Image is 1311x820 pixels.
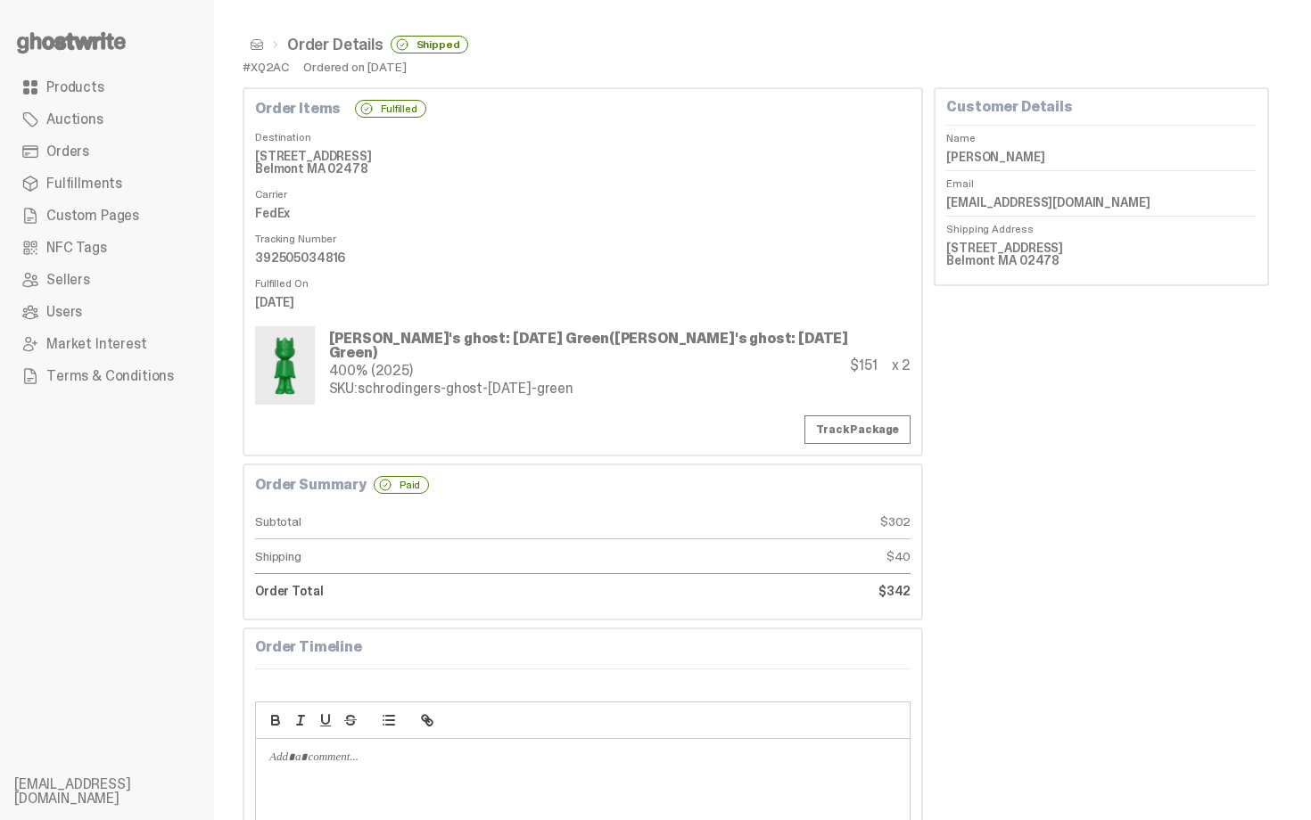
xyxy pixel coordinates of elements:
[338,709,363,731] button: strike
[46,144,89,159] span: Orders
[255,102,341,116] b: Order Items
[288,709,313,731] button: italic
[255,244,911,271] dd: 392505034816
[14,71,200,103] a: Products
[329,381,851,396] div: schrodingers-ghost-[DATE]-green
[391,36,469,53] div: Shipped
[376,709,401,731] button: list: bullet
[255,504,583,539] dt: Subtotal
[259,330,311,401] img: Schrodinger_Green_Hero_1.png
[946,234,1257,274] dd: [STREET_ADDRESS] Belmont MA 02478
[14,296,200,328] a: Users
[583,504,911,539] dd: $302
[14,103,200,135] a: Auctions
[46,369,174,383] span: Terms & Conditions
[255,539,583,574] dt: Shipping
[946,189,1257,216] dd: [EMAIL_ADDRESS][DOMAIN_NAME]
[46,337,147,351] span: Market Interest
[329,379,358,398] span: SKU:
[14,200,200,232] a: Custom Pages
[255,574,583,608] dt: Order Total
[14,232,200,264] a: NFC Tags
[946,97,1072,116] b: Customer Details
[255,182,911,200] dt: Carrier
[804,415,911,444] a: Track Package
[303,61,407,73] div: Ordered on [DATE]
[329,364,851,378] div: 400% (2025)
[946,216,1257,234] dt: Shipping Address
[946,143,1257,170] dd: [PERSON_NAME]
[374,476,429,494] div: Paid
[946,170,1257,189] dt: Email
[313,709,338,731] button: underline
[255,226,911,244] dt: Tracking Number
[583,539,911,574] dd: $40
[329,329,849,362] span: ([PERSON_NAME]'s ghost: [DATE] Green)
[255,271,911,289] dt: Fulfilled On
[14,168,200,200] a: Fulfillments
[46,273,90,287] span: Sellers
[850,358,877,373] div: $151
[14,360,200,392] a: Terms & Conditions
[892,358,911,373] div: x 2
[329,332,851,360] div: [PERSON_NAME]'s ghost: [DATE] Green
[263,709,288,731] button: bold
[264,36,468,53] li: Order Details
[46,241,107,255] span: NFC Tags
[46,112,103,127] span: Auctions
[355,100,426,118] div: Fulfilled
[243,61,289,73] div: #XQ2AC
[255,289,911,316] dd: [DATE]
[255,125,911,143] dt: Destination
[583,574,911,608] dd: $342
[46,305,82,319] span: Users
[14,328,200,360] a: Market Interest
[46,209,139,223] span: Custom Pages
[946,125,1257,143] dt: Name
[255,637,362,656] b: Order Timeline
[14,264,200,296] a: Sellers
[255,143,911,182] dd: [STREET_ADDRESS] Belmont MA 02478
[255,478,367,492] b: Order Summary
[415,709,440,731] button: link
[255,200,911,226] dd: FedEx
[14,777,228,806] li: [EMAIL_ADDRESS][DOMAIN_NAME]
[46,80,104,94] span: Products
[46,176,122,191] span: Fulfillments
[14,135,200,168] a: Orders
